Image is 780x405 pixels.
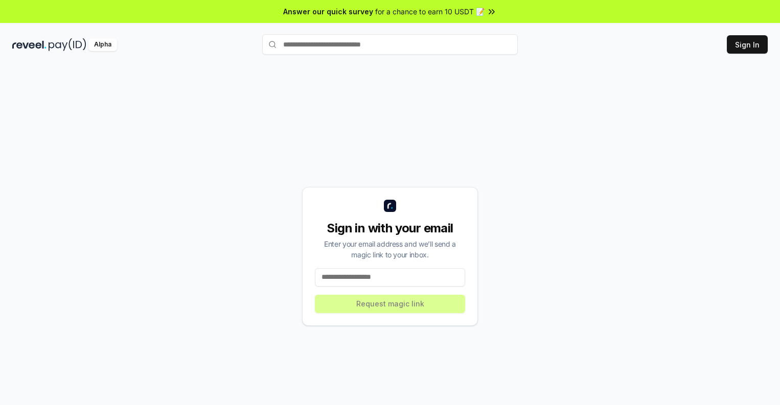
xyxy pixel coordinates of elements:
[727,35,768,54] button: Sign In
[315,220,465,236] div: Sign in with your email
[12,38,47,51] img: reveel_dark
[315,239,465,260] div: Enter your email address and we’ll send a magic link to your inbox.
[375,6,485,17] span: for a chance to earn 10 USDT 📝
[283,6,373,17] span: Answer our quick survey
[49,38,86,51] img: pay_id
[384,200,396,212] img: logo_small
[88,38,117,51] div: Alpha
